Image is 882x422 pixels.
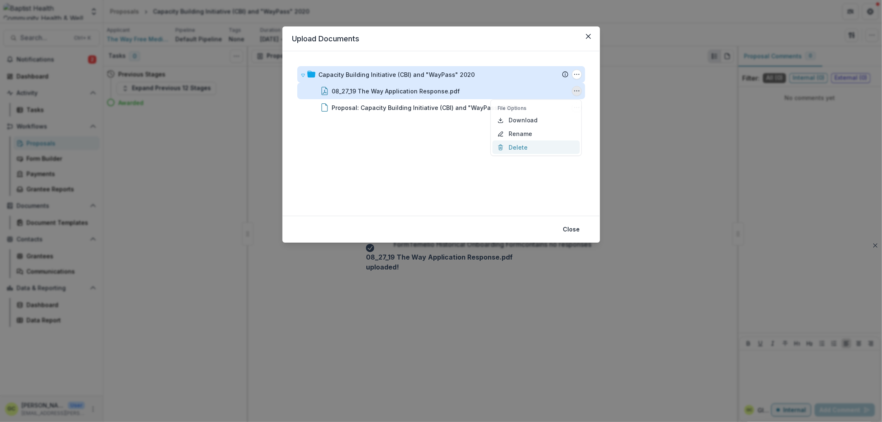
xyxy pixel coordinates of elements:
[870,241,880,250] button: Close
[572,69,582,79] button: Capacity Building Initiative (CBI) and "WayPass" 2020 Options
[282,26,600,51] header: Upload Documents
[332,87,460,95] div: 08_27_19 The Way Application Response.pdf
[297,83,585,99] div: 08_27_19 The Way Application Response.pdf08_27_19 The Way Application Response.pdf OptionsFile Op...
[366,252,513,262] div: 08_27_19 The Way Application Response.pdf
[572,86,582,96] button: 08_27_19 The Way Application Response.pdf Options
[558,223,585,236] button: Close
[297,66,585,83] div: Capacity Building Initiative (CBI) and "WayPass" 2020Capacity Building Initiative (CBI) and "WayP...
[366,262,513,272] div: uploaded!
[582,30,595,43] button: Close
[297,66,585,116] div: Capacity Building Initiative (CBI) and "WayPass" 2020Capacity Building Initiative (CBI) and "WayP...
[297,99,585,116] div: Proposal: Capacity Building Initiative (CBI) and "WayPass" 2020Proposal: Capacity Building Initia...
[497,105,574,112] p: File Options
[319,70,475,79] div: Capacity Building Initiative (CBI) and "WayPass" 2020
[332,103,517,112] div: Proposal: Capacity Building Initiative (CBI) and "WayPass" 2020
